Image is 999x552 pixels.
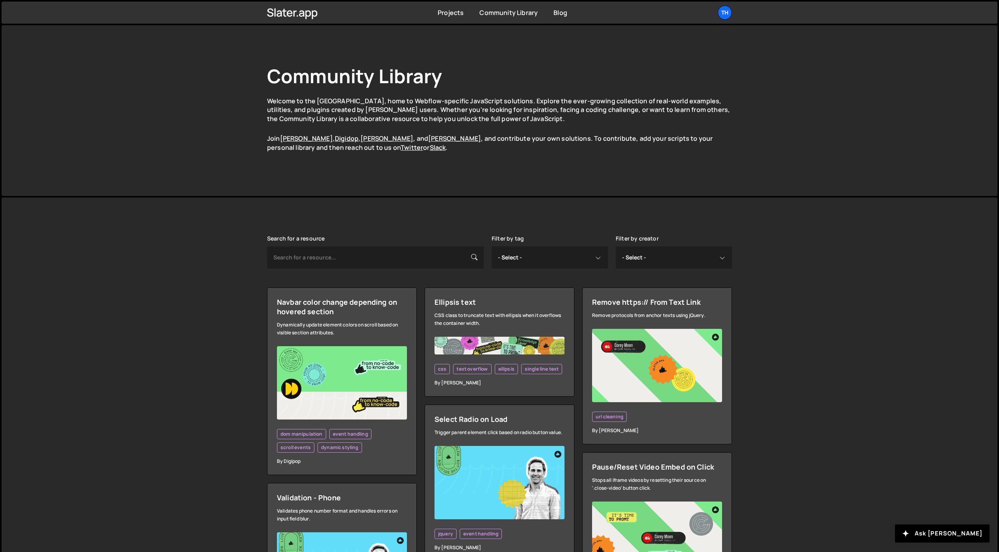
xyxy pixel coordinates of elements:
div: Remove https:// From Text Link [592,297,722,307]
a: Community Library [479,8,538,17]
span: text overflow [457,366,488,372]
h1: Community Library [267,63,732,89]
a: Ellipsis text CSS class to truncate text with ellipsis when it overflows the container width. css... [425,287,574,397]
div: Validates phone number format and handles errors on input field blur. [277,507,407,523]
a: Slack [430,143,446,152]
span: url cleaning [596,414,623,420]
div: Stops all iframe videos by resetting their source on '.close-video' button click. [592,476,722,492]
div: Remove protocols from anchor texts using jQuery. [592,311,722,319]
a: Navbar color change depending on hovered section Dynamically update element colors on scroll base... [267,287,417,475]
span: dom manipulation [280,431,323,437]
img: Frame%20482.jpg [435,337,564,354]
a: Digidop [335,134,358,143]
span: event handling [463,531,498,537]
p: Join , , , and , and contribute your own solutions. To contribute, add your scripts to your perso... [267,134,732,152]
div: Pause/Reset Video Embed on Click [592,462,722,472]
a: th [718,6,732,20]
img: YT%20-%20Thumb%20(10).png [277,346,407,420]
label: Search for a resource [267,235,325,242]
span: scroll events [280,444,311,451]
label: Filter by creator [616,235,659,242]
button: Ask [PERSON_NAME] [895,524,990,543]
span: single line text [525,366,559,372]
a: Projects [438,8,464,17]
div: Navbar color change depending on hovered section [277,297,407,316]
div: Dynamically update element colors on scroll based on visible section attributes. [277,321,407,337]
a: Twitter [401,143,423,152]
div: Trigger parent element click based on radio button value. [435,429,564,436]
span: jquery [438,531,453,537]
div: Ellipsis text [435,297,564,307]
img: YT%20-%20Thumb%20(5).png [592,329,722,402]
div: By [PERSON_NAME] [592,427,722,435]
a: Remove https:// From Text Link Remove protocols from anchor texts using jQuery. url cleaning By [... [582,287,732,444]
span: css [438,366,446,372]
span: event handling [333,431,368,437]
div: Select Radio on Load [435,414,564,424]
label: Filter by tag [492,235,524,242]
span: ellipsis [498,366,514,372]
p: Welcome to the [GEOGRAPHIC_DATA], home to Webflow-specific JavaScript solutions. Explore the ever... [267,97,732,123]
a: Blog [553,8,567,17]
div: By Digipop [277,457,407,465]
div: CSS class to truncate text with ellipsis when it overflows the container width. [435,311,564,327]
a: [PERSON_NAME] [280,134,333,143]
input: Search for a resource... [267,246,484,269]
div: By [PERSON_NAME] [435,379,564,387]
a: [PERSON_NAME] [360,134,413,143]
div: By [PERSON_NAME] [435,544,564,552]
div: Validation - Phone [277,493,407,502]
a: [PERSON_NAME] [428,134,481,143]
span: dynamic styling [321,444,358,451]
img: YT%20-%20Thumb%20(2).png [435,446,564,519]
